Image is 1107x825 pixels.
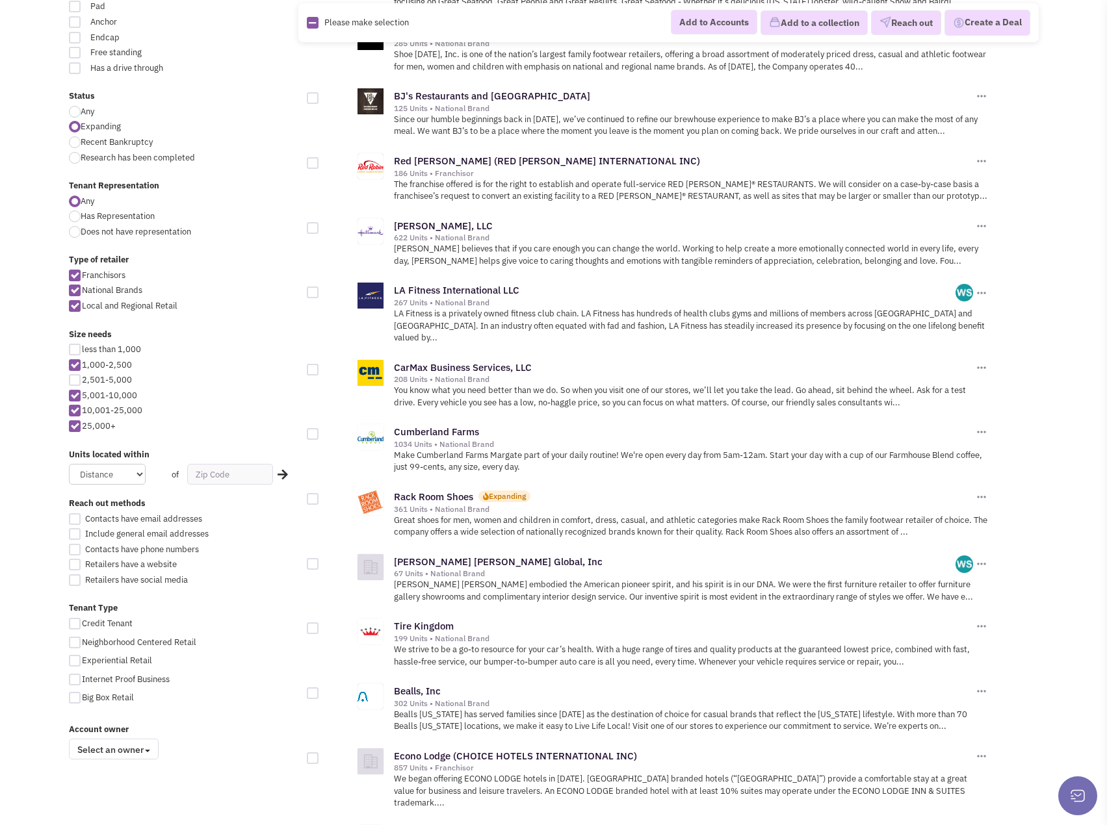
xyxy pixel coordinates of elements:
[82,344,141,355] span: less than 1,000
[85,528,209,539] span: Include general email addresses
[82,420,116,431] span: 25,000+
[671,10,757,34] button: Add to Accounts
[394,168,974,179] div: 186 Units • Franchisor
[394,179,989,203] p: The franchise offered is for the right to establish and operate full-service RED [PERSON_NAME]® R...
[394,514,989,539] p: Great shoes for men, women and children in comfort, dress, casual, and athletic categories make R...
[394,750,637,762] a: Econo Lodge (CHOICE HOTELS INTERNATIONAL INC)
[69,449,299,461] label: Units located within
[82,390,137,401] span: 5,001-10,000
[394,709,989,733] p: Bealls [US_STATE] has served families since [DATE] as the destination of choice for casual brands...
[85,513,202,524] span: Contacts have email addresses
[394,439,974,450] div: 1034 Units • National Brand
[82,674,170,685] span: Internet Proof Business
[394,155,700,167] a: Red [PERSON_NAME] (RED [PERSON_NAME] INTERNATIONAL INC)
[81,226,191,237] span: Does not have representation
[82,637,196,648] span: Neighborhood Centered Retail
[82,655,152,666] span: Experiential Retail
[82,1,226,13] span: Pad
[82,270,125,281] span: Franchisors
[82,618,133,629] span: Credit Tenant
[879,16,891,28] img: VectorPaper_Plane.png
[69,254,299,266] label: Type of retailer
[81,136,153,147] span: Recent Bankruptcy
[85,544,199,555] span: Contacts have phone numbers
[394,103,974,114] div: 125 Units • National Brand
[172,469,179,480] span: of
[394,233,974,243] div: 622 Units • National Brand
[81,152,195,163] span: Research has been completed
[69,180,299,192] label: Tenant Representation
[82,692,134,703] span: Big Box Retail
[69,739,159,759] span: Select an owner
[324,16,409,27] span: Please make selection
[394,685,441,697] a: Bealls, Inc
[82,62,226,75] span: Has a drive through
[82,285,142,296] span: National Brands
[82,32,226,44] span: Endcap
[269,466,290,483] div: Search Nearby
[394,425,479,438] a: Cumberland Farms
[69,329,299,341] label: Size needs
[82,47,226,59] span: Free standing
[394,773,989,809] p: We began offering ECONO LODGE hotels in [DATE]. [GEOGRAPHIC_DATA] branded hotels (“[GEOGRAPHIC_DA...
[85,574,188,585] span: Retailers have social media
[394,38,974,49] div: 285 Units • National Brand
[394,620,454,632] a: Tire Kingdom
[394,579,989,603] p: [PERSON_NAME] [PERSON_NAME] embodied the American pioneer spirit, and his spirit is in our DNA. W...
[953,16,965,30] img: Deal-Dollar.png
[187,464,273,485] input: Zip Code
[85,559,177,570] span: Retailers have a website
[394,90,590,102] a: BJ's Restaurants and [GEOGRAPHIC_DATA]
[956,555,973,573] img: jmMUka96aE-5-g_YqRR4QQ.png
[769,16,781,28] img: icon-collection-lavender.png
[394,243,989,267] p: [PERSON_NAME] believes that if you care enough you can change the world. Working to help create a...
[394,49,989,73] p: Shoe [DATE], Inc. is one of the nation’s largest family footwear retailers, offering a broad asso...
[82,359,132,370] span: 1,000-2,500
[489,490,526,501] div: Expanding
[394,644,989,668] p: We strive to be a go-to resource for your car’s health. With a huge range of tires and quality pr...
[394,698,974,709] div: 302 Units • National Brand
[82,300,177,311] span: Local and Regional Retail
[81,121,121,132] span: Expanding
[81,106,94,117] span: Any
[307,17,319,29] img: Rectangle.png
[394,284,519,296] a: LA Fitness International LLC
[69,90,299,103] label: Status
[394,633,974,644] div: 199 Units • National Brand
[81,196,94,207] span: Any
[394,361,532,374] a: CarMax Business Services, LLC
[394,763,974,773] div: 857 Units • Franchisor
[69,724,299,736] label: Account owner
[761,10,868,35] button: Add to a collection
[82,374,132,385] span: 2,501-5,000
[82,16,226,29] span: Anchor
[81,210,155,222] span: Has Representation
[82,405,142,416] span: 10,001-25,000
[394,450,989,474] p: Make Cumberland Farms Margate part of your daily routine! We're open every day from 5am-12am. Sta...
[394,220,493,232] a: [PERSON_NAME], LLC
[956,284,973,301] img: jmMUka96aE-5-g_YqRR4QQ.png
[871,10,941,35] button: Reach out
[394,308,989,344] p: LA Fitness is a privately owned fitness club chain. LA Fitness has hundreds of health clubs gyms ...
[394,555,603,568] a: [PERSON_NAME] [PERSON_NAME] Global, Inc
[944,10,1030,36] button: Create a Deal
[394,114,989,138] p: Since our humble beginnings back in [DATE], we’ve continued to refine our brewhouse experience to...
[394,385,989,409] p: You know what you need better than we do. So when you visit one of our stores, we’ll let you take...
[394,374,974,385] div: 208 Units • National Brand
[394,490,473,503] a: Rack Room Shoes
[394,504,974,514] div: 361 Units • National Brand
[394,568,956,579] div: 67 Units • National Brand
[69,498,299,510] label: Reach out methods
[394,298,956,308] div: 267 Units • National Brand
[69,602,299,615] label: Tenant Type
